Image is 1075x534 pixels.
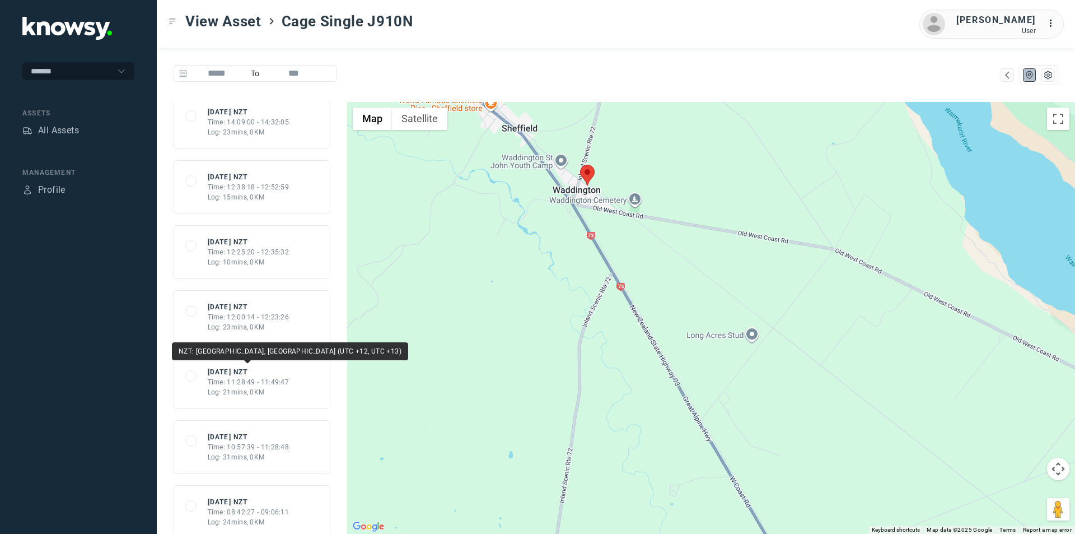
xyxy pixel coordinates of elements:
[208,172,289,182] div: [DATE] NZT
[22,126,32,136] div: Assets
[38,183,66,197] div: Profile
[350,519,387,534] img: Google
[1047,17,1060,32] div: :
[208,302,289,312] div: [DATE] NZT
[208,117,289,127] div: Time: 14:09:00 - 14:32:05
[1047,108,1069,130] button: Toggle fullscreen view
[208,107,289,117] div: [DATE] NZT
[208,237,289,247] div: [DATE] NZT
[392,108,447,130] button: Show satellite imagery
[22,124,79,137] a: AssetsAll Assets
[956,27,1036,35] div: User
[208,312,289,322] div: Time: 12:00:14 - 12:23:26
[1023,527,1072,533] a: Report a map error
[927,527,992,533] span: Map data ©2025 Google
[1025,70,1035,80] div: Map
[872,526,920,534] button: Keyboard shortcuts
[956,13,1036,27] div: [PERSON_NAME]
[246,65,264,82] span: To
[22,168,134,178] div: Management
[208,247,289,257] div: Time: 12:25:20 - 12:35:32
[208,377,289,387] div: Time: 11:28:49 - 11:49:47
[350,519,387,534] a: Open this area in Google Maps (opens a new window)
[22,17,112,40] img: Application Logo
[282,11,413,31] span: Cage Single J910N
[208,517,289,527] div: Log: 24mins, 0KM
[208,432,289,442] div: [DATE] NZT
[1047,458,1069,480] button: Map camera controls
[208,182,289,192] div: Time: 12:38:18 - 12:52:59
[208,507,289,517] div: Time: 08:42:27 - 09:06:11
[22,185,32,195] div: Profile
[22,183,66,197] a: ProfileProfile
[22,108,134,118] div: Assets
[1047,17,1060,30] div: :
[208,257,289,267] div: Log: 10mins, 0KM
[179,347,401,355] span: NZT: [GEOGRAPHIC_DATA], [GEOGRAPHIC_DATA] (UTC +12, UTC +13)
[169,17,176,25] div: Toggle Menu
[1043,70,1053,80] div: List
[353,108,392,130] button: Show street map
[208,387,289,397] div: Log: 21mins, 0KM
[208,497,289,507] div: [DATE] NZT
[208,442,289,452] div: Time: 10:57:39 - 11:28:48
[185,11,261,31] span: View Asset
[38,124,79,137] div: All Assets
[208,452,289,462] div: Log: 31mins, 0KM
[267,17,276,26] div: >
[923,13,945,35] img: avatar.png
[208,367,289,377] div: [DATE] NZT
[208,322,289,332] div: Log: 23mins, 0KM
[208,127,289,137] div: Log: 23mins, 0KM
[999,527,1016,533] a: Terms (opens in new tab)
[208,192,289,202] div: Log: 15mins, 0KM
[1002,70,1012,80] div: Map
[1048,19,1059,27] tspan: ...
[1047,498,1069,521] button: Drag Pegman onto the map to open Street View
